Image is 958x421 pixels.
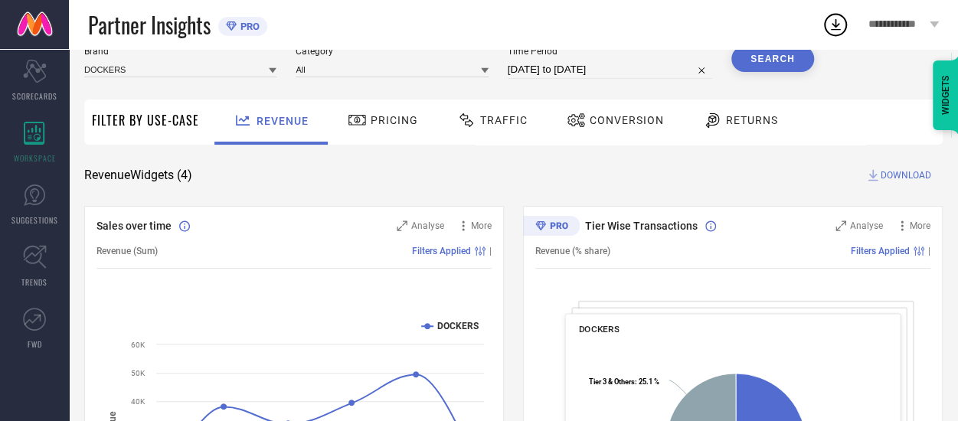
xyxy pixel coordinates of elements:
[910,220,930,231] span: More
[835,220,846,231] svg: Zoom
[523,216,580,239] div: Premium
[131,341,145,349] text: 60K
[881,168,931,183] span: DOWNLOAD
[822,11,849,38] div: Open download list
[726,114,778,126] span: Returns
[585,220,698,232] span: Tier Wise Transactions
[12,90,57,102] span: SCORECARDS
[397,220,407,231] svg: Zoom
[28,338,42,350] span: FWD
[411,220,444,231] span: Analyse
[412,246,471,256] span: Filters Applied
[590,114,664,126] span: Conversion
[14,152,56,164] span: WORKSPACE
[851,246,910,256] span: Filters Applied
[131,397,145,406] text: 40K
[11,214,58,226] span: SUGGESTIONS
[21,276,47,288] span: TRENDS
[96,220,172,232] span: Sales over time
[480,114,528,126] span: Traffic
[928,246,930,256] span: |
[588,377,634,386] tspan: Tier 3 & Others
[850,220,883,231] span: Analyse
[131,369,145,377] text: 50K
[88,9,211,41] span: Partner Insights
[437,321,479,331] text: DOCKERS
[296,46,488,57] span: Category
[84,168,192,183] span: Revenue Widgets ( 4 )
[96,246,158,256] span: Revenue (Sum)
[257,115,309,127] span: Revenue
[489,246,492,256] span: |
[84,46,276,57] span: Brand
[237,21,260,32] span: PRO
[508,60,712,79] input: Select time period
[588,377,659,386] text: : 25.1 %
[471,220,492,231] span: More
[731,46,814,72] button: Search
[92,111,199,129] span: Filter By Use-Case
[508,46,712,57] span: Time Period
[535,246,610,256] span: Revenue (% share)
[371,114,418,126] span: Pricing
[579,324,620,335] span: DOCKERS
